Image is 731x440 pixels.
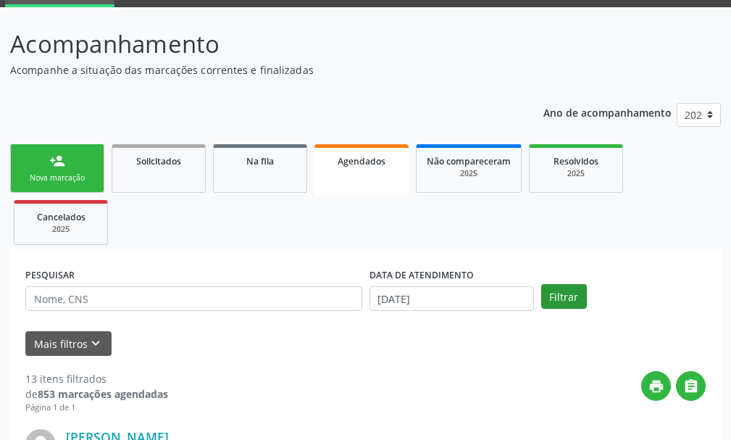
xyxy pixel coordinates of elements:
div: 2025 [427,168,511,179]
span: Na fila [246,155,274,167]
div: 2025 [540,168,612,179]
span: Agendados [338,155,385,167]
span: Solicitados [136,155,181,167]
button: Filtrar [541,284,587,309]
span: Cancelados [37,211,85,223]
button:  [676,371,706,401]
i:  [683,378,699,394]
input: Nome, CNS [25,286,362,311]
button: Mais filtroskeyboard_arrow_down [25,331,112,357]
span: Não compareceram [427,155,511,167]
span: Resolvidos [554,155,598,167]
input: Selecione um intervalo [369,286,534,311]
i: print [648,378,664,394]
label: PESQUISAR [25,264,75,286]
div: de [25,386,168,402]
div: Nova marcação [21,173,93,183]
div: Página 1 de 1 [25,402,168,414]
div: person_add [49,153,65,169]
p: Acompanhe a situação das marcações correntes e finalizadas [10,62,508,78]
p: Ano de acompanhamento [543,103,672,121]
label: DATA DE ATENDIMENTO [369,264,474,286]
strong: 853 marcações agendadas [38,387,168,401]
button: print [641,371,671,401]
i: keyboard_arrow_down [88,336,104,352]
div: 2025 [25,224,97,235]
p: Acompanhamento [10,26,508,62]
div: 13 itens filtrados [25,371,168,386]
